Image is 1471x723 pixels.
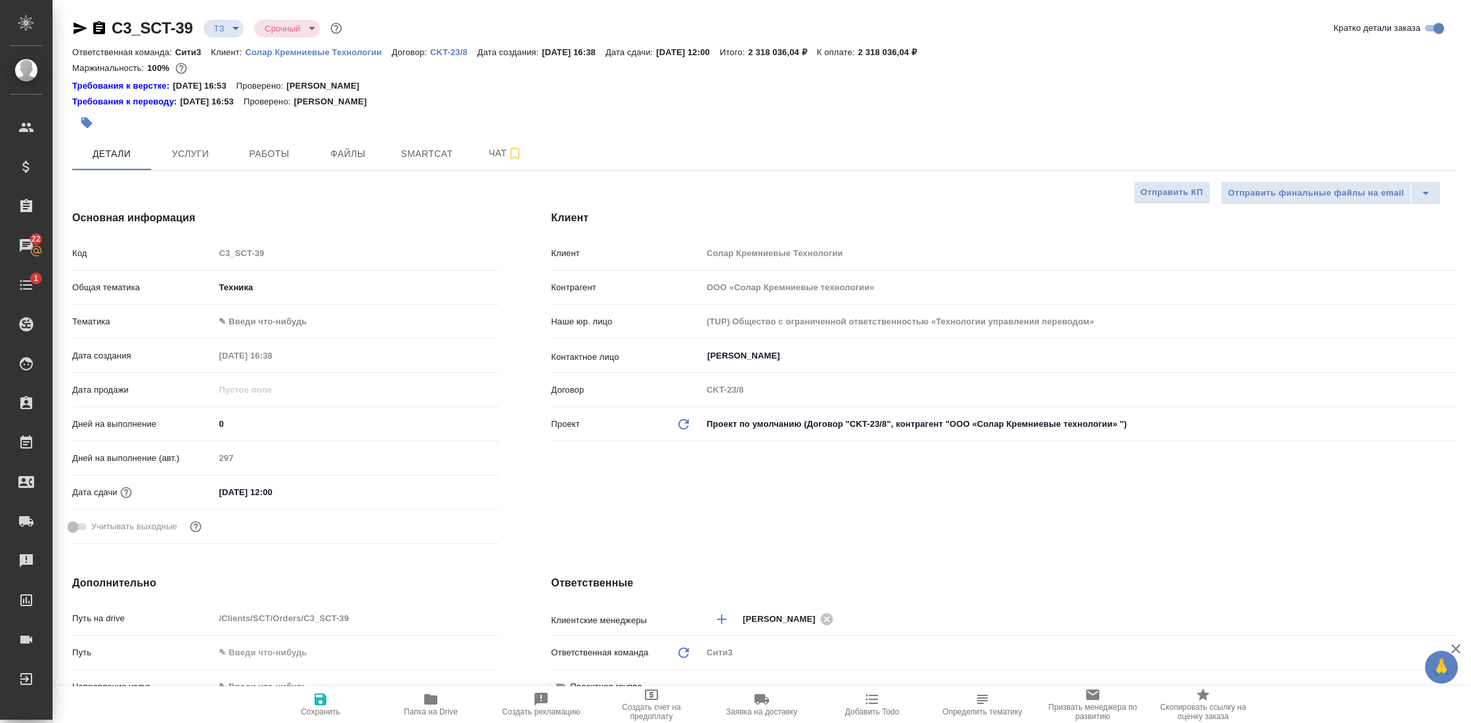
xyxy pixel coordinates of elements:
div: Техника [214,276,498,299]
div: split button [1221,181,1441,205]
p: Дата сдачи: [605,47,656,57]
h4: Дополнительно [72,575,498,591]
p: Контактное лицо [551,351,702,364]
input: Пустое поле [214,380,329,399]
button: Скопировать ссылку для ЯМессенджера [72,20,88,36]
button: 0.00 RUB; [173,60,190,77]
button: Если добавить услуги и заполнить их объемом, то дата рассчитается автоматически [118,484,135,501]
p: [PERSON_NAME] [286,79,369,93]
p: К оплате: [817,47,858,57]
a: 22 [3,229,49,262]
span: Детали [80,146,143,162]
p: Солар Кремниевые Технологии [246,47,392,57]
p: Клиент [551,247,702,260]
p: Маржинальность: [72,63,147,73]
p: Дата создания: [477,47,542,57]
svg: Подписаться [507,146,523,162]
p: Направление услуг [72,680,214,693]
button: Определить тематику [927,686,1038,723]
p: Контрагент [551,281,702,294]
p: Наше юр. лицо [551,315,702,328]
button: Заявка на доставку [707,686,817,723]
button: Папка на Drive [376,686,486,723]
div: ✎ Введи что-нибудь [219,315,483,328]
p: Дата создания [72,349,214,362]
input: Пустое поле [702,380,1457,399]
button: Open [1449,618,1452,621]
span: Определить тематику [942,707,1022,716]
a: C3_SCT-39 [112,19,193,37]
p: Клиентские менеджеры [551,614,702,627]
span: Кратко детали заказа [1334,22,1420,35]
a: CKT-23/8 [430,46,477,57]
p: [DATE] 16:53 [180,95,244,108]
span: Скопировать ссылку на оценку заказа [1156,703,1250,721]
p: Дата сдачи [72,486,118,499]
button: Отправить финальные файлы на email [1221,181,1411,205]
p: Дата продажи [72,383,214,397]
div: Нажми, чтобы открыть папку с инструкцией [72,79,173,93]
p: Договор [551,383,702,397]
input: ✎ Введи что-нибудь [214,643,498,662]
button: 🙏 [1425,651,1458,684]
h4: Клиент [551,210,1457,226]
span: 22 [24,232,49,246]
p: [DATE] 16:53 [173,79,236,93]
input: Пустое поле [214,449,498,468]
span: Отправить финальные файлы на email [1228,186,1404,201]
div: ✎ Введи что-нибудь [219,680,483,693]
input: Пустое поле [702,244,1457,263]
span: Заявка на доставку [726,707,797,716]
button: Сохранить [265,686,376,723]
button: Создать счет на предоплату [596,686,707,723]
span: Отправить КП [1141,185,1203,200]
span: Сохранить [301,707,340,716]
span: Добавить Todo [845,707,899,716]
button: Open [1449,355,1452,357]
button: Скопировать ссылку [91,20,107,36]
p: CKT-23/8 [430,47,477,57]
span: Создать рекламацию [502,707,581,716]
p: Путь на drive [72,612,214,625]
p: [DATE] 12:00 [656,47,720,57]
p: Ответственная команда: [72,47,175,57]
div: Нажми, чтобы открыть папку с инструкцией [72,95,180,108]
div: ТЗ [204,20,244,37]
p: 2 318 036,04 ₽ [858,47,927,57]
span: Проектная группа [570,680,642,693]
span: 🙏 [1430,653,1453,681]
span: Smartcat [395,146,458,162]
button: Создать рекламацию [486,686,596,723]
h4: Основная информация [72,210,498,226]
p: Проверено: [236,79,287,93]
span: Призвать менеджера по развитию [1045,703,1140,721]
input: Пустое поле [214,609,498,628]
span: Папка на Drive [404,707,458,716]
span: Услуги [159,146,222,162]
div: Проект по умолчанию (Договор "CKT-23/8", контрагент "ООО «Солар Кремниевые технологии» ") [702,413,1457,435]
a: Требования к переводу: [72,95,180,108]
div: ✎ Введи что-нибудь [214,311,498,333]
button: Добавить Todo [817,686,927,723]
span: Чат [474,145,537,162]
p: Тематика [72,315,214,328]
a: 1 [3,269,49,301]
button: Призвать менеджера по развитию [1038,686,1148,723]
span: Файлы [317,146,380,162]
a: Требования к верстке: [72,79,173,93]
button: Добавить тэг [72,108,101,137]
span: [PERSON_NAME] [743,613,823,626]
p: Договор: [391,47,430,57]
p: Дней на выполнение [72,418,214,431]
p: Проект [551,418,580,431]
p: 100% [147,63,173,73]
input: Пустое поле [214,244,498,263]
span: Работы [238,146,301,162]
p: [DATE] 16:38 [542,47,605,57]
p: Дней на выполнение (авт.) [72,452,214,465]
p: Итого: [720,47,748,57]
input: Пустое поле [702,312,1457,331]
div: [PERSON_NAME] [743,611,837,627]
input: ✎ Введи что-нибудь [214,414,498,433]
button: ТЗ [210,23,229,34]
